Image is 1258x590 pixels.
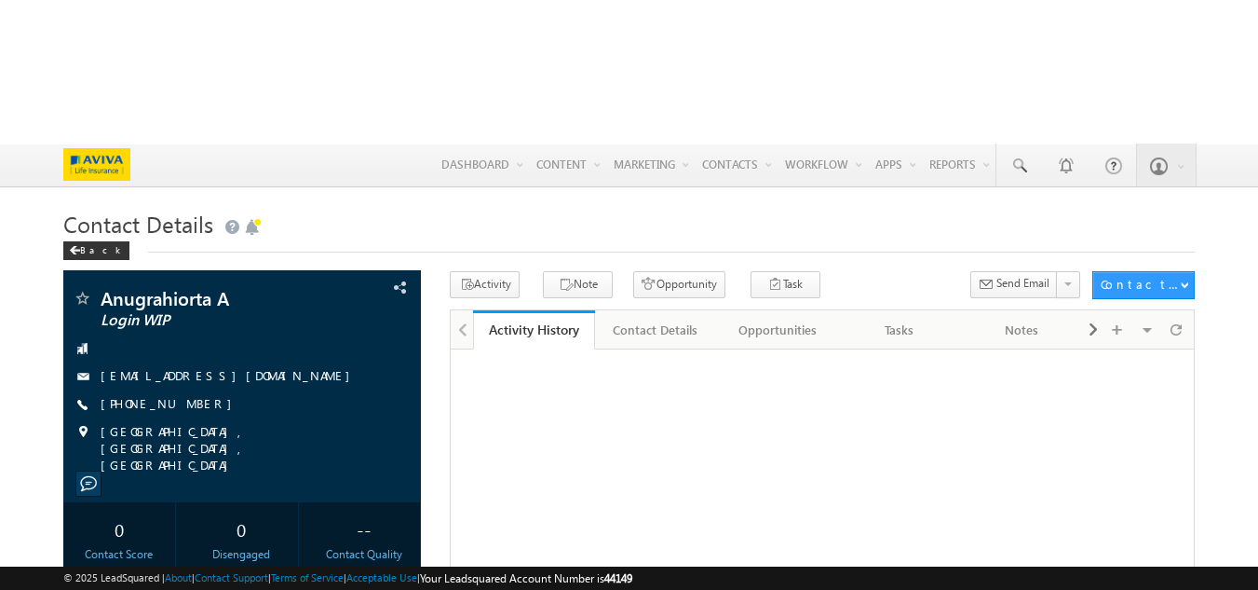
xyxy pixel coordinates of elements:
a: Contacts [696,144,778,185]
a: Tasks [839,310,961,350]
a: Terms of Service [271,571,344,583]
span: Send Email [996,275,1049,292]
div: 0 [190,512,293,546]
a: Back [63,240,139,256]
a: About [165,571,192,583]
div: Activity History [487,321,581,338]
img: Custom Logo [63,148,130,181]
button: Contact Actions [1092,271,1195,299]
div: Tasks [854,319,944,341]
div: 0 [68,512,171,546]
span: 44149 [604,571,632,585]
button: Send Email [970,271,1058,298]
a: Workflow [778,144,868,185]
a: Reports [923,144,995,185]
div: Opportunities [732,319,822,341]
button: Opportunity [633,271,725,298]
span: Contact Details [63,209,213,239]
a: Acceptable Use [346,571,417,583]
div: Back [63,241,129,260]
div: Contact Actions [1101,276,1180,293]
a: Contact Details [595,310,717,350]
a: Content [530,144,606,185]
span: Your Leadsquared Account Number is [420,571,632,585]
a: [EMAIL_ADDRESS][DOMAIN_NAME] [101,367,359,383]
a: [PHONE_NUMBER] [101,395,241,411]
span: Login WIP [101,311,321,330]
a: Activity History [473,310,595,350]
a: Dashboard [435,144,529,185]
a: Marketing [607,144,695,185]
div: Contact Score [68,546,171,563]
a: Contact Support [195,571,268,583]
button: Activity [450,271,520,298]
a: Apps [869,144,922,185]
span: [GEOGRAPHIC_DATA], [GEOGRAPHIC_DATA], [GEOGRAPHIC_DATA] [101,423,389,473]
div: Disengaged [190,546,293,563]
a: Custom Logo [63,144,130,187]
span: © 2025 LeadSquared | | | | | [63,569,632,587]
span: Anugrahiorta A [101,289,321,308]
button: Note [543,271,613,298]
button: Task [751,271,820,298]
div: Contact Quality [312,546,415,563]
div: Notes [976,319,1066,341]
a: Opportunities [717,310,839,350]
div: Contact Details [610,319,700,341]
a: Notes [961,310,1083,350]
div: -- [312,512,415,546]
